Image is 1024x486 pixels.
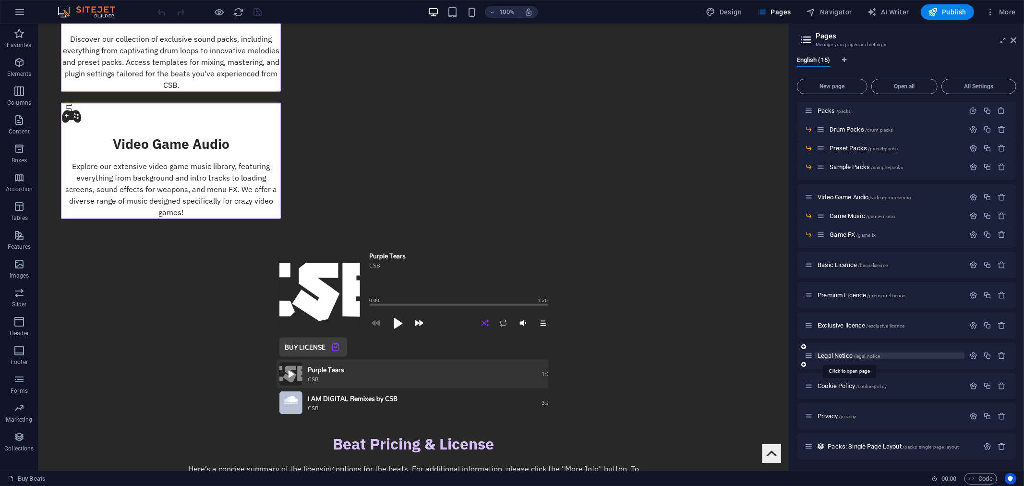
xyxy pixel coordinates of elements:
p: Images [10,272,29,279]
span: Navigator [807,7,852,17]
div: Remove [998,412,1006,420]
div: Settings [969,163,977,171]
div: Remove [998,107,1006,115]
span: /privacy [839,414,856,419]
button: Open all [871,79,938,94]
a: Video Game AudioExplore our extensive video game music library, featuring everything from backgro... [24,80,241,194]
div: Remove [998,442,1006,450]
span: Publish [928,7,966,17]
div: Drum Packs/drum-packs [827,126,964,133]
div: Remove [998,321,1006,329]
div: Duplicate [983,193,991,201]
span: Click to open page [830,126,893,133]
div: Settings [969,291,977,299]
button: AI Writer [864,4,913,20]
p: Features [8,243,31,251]
div: Settings [969,412,977,420]
span: Click to open page [830,212,895,219]
h6: 100% [499,6,515,18]
p: Accordion [6,185,33,193]
div: Settings [969,107,977,115]
div: Settings [969,321,977,329]
div: Game FX/game-fx [827,231,964,238]
div: Duplicate [983,231,991,239]
p: Content [9,128,30,135]
p: Favorites [7,41,31,49]
span: New page [801,84,863,89]
div: Duplicate [983,261,991,269]
span: /basic-licence [858,263,888,268]
div: Duplicate [983,352,991,360]
div: Exclusive licence/exclusive-licence [815,322,964,328]
div: Privacy/privacy [815,413,964,419]
span: /packs-single-page-layout [903,444,959,450]
div: Remove [998,193,1006,201]
button: Navigator [803,4,856,20]
span: Click to open page [818,322,904,329]
div: Purple Tears [270,341,306,351]
button: Code [964,473,997,485]
div: Settings [969,261,977,269]
div: 3:23 [491,375,515,383]
p: Tables [11,214,28,222]
div: I AM DIGITAL Remixes by CSB [270,370,360,379]
span: All Settings [946,84,1012,89]
div: Remove [998,382,1006,390]
span: Click to open page [830,231,876,238]
div: Settings [969,144,977,152]
span: /drum-packs [865,127,893,133]
button: 100% [485,6,519,18]
p: Columns [7,99,31,107]
p: Slider [12,301,27,308]
span: /video-game-audio [869,195,911,200]
div: Remove [998,212,1006,220]
span: Open all [876,84,933,89]
div: Duplicate [983,291,991,299]
div: Basic Licence/basic-licence [815,262,964,268]
p: Header [10,329,29,337]
a: Click to cancel selection. Double-click to open Pages [8,473,46,485]
span: Click to open page [830,163,903,170]
span: Click to open page [828,443,959,450]
p: Elements [7,70,32,78]
span: /preset-packs [868,146,898,151]
span: /legal-notice [854,353,880,359]
span: Pages [757,7,791,17]
button: Publish [921,4,974,20]
span: Click to open page [818,292,905,299]
div: Premium Licence/premium-licence [815,292,964,298]
button: More [982,4,1020,20]
span: /exclusive-licence [867,323,905,328]
span: /game-music [866,214,895,219]
div: Play [350,291,368,308]
div: Remove [998,291,1006,299]
span: /packs [836,109,851,114]
div: Remove [998,125,1006,134]
div: Duplicate [983,321,991,329]
div: CSB [270,380,360,388]
span: : [948,475,950,482]
div: Settings [983,442,991,450]
h3: Manage your pages and settings [816,40,997,49]
div: Duplicate [983,163,991,171]
div: Duplicate [983,382,991,390]
div: 1:20 [491,346,515,354]
div: Duplicate [983,144,991,152]
button: Design [702,4,746,20]
span: Click to open page [818,194,911,201]
p: Boxes [12,157,27,164]
span: 00 00 [941,473,956,485]
div: Packs/packs [815,108,964,114]
span: AI Writer [867,7,909,17]
img: Editor Logo [55,6,127,18]
div: Settings [969,212,977,220]
div: This layout is used as a template for all items (e.g. a blog post) of this collection. The conten... [817,442,825,450]
div: Settings [969,382,977,390]
div: Packs: Single Page Layout/packs-single-page-layout [825,443,978,450]
span: Click to open page [818,107,851,114]
div: CSB [270,352,306,359]
i: On resize automatically adjust zoom level to fit chosen device. [524,8,533,16]
div: Next [375,293,387,305]
span: /premium-licence [867,293,905,298]
div: Remove [998,231,1006,239]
